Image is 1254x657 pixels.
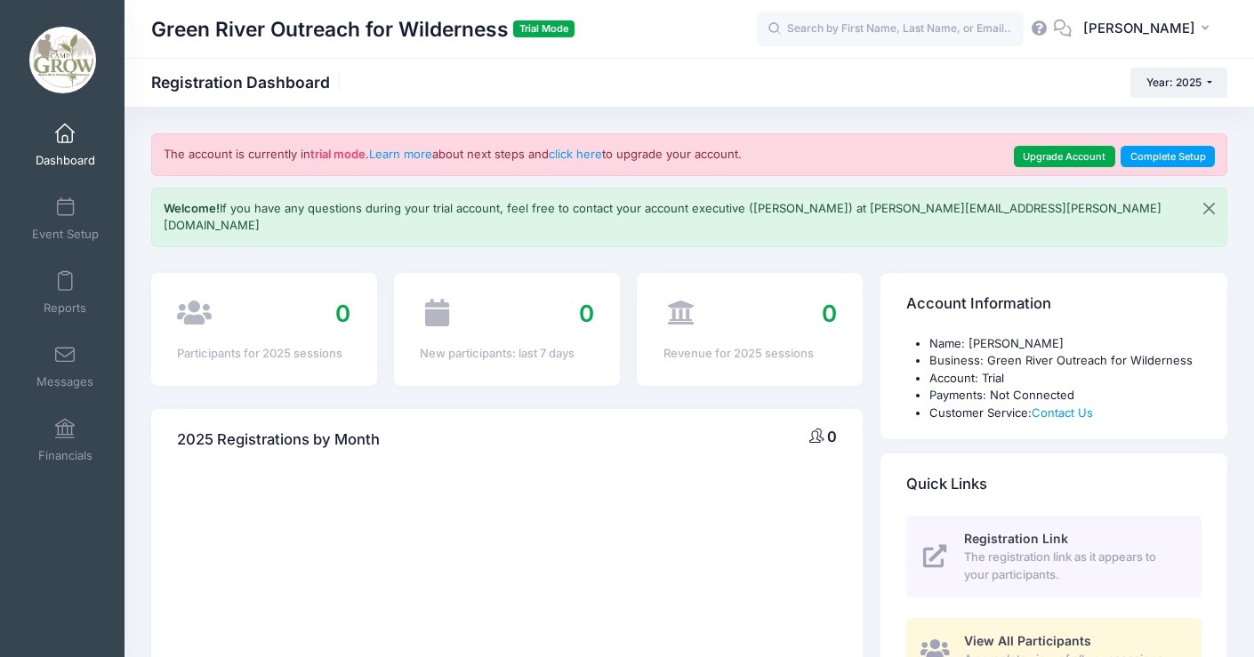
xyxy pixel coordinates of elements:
[929,405,1202,422] li: Customer Service:
[827,428,837,445] span: 0
[906,278,1051,329] h4: Account Information
[579,300,594,327] span: 0
[1014,146,1115,167] a: Upgrade Account
[822,300,837,327] span: 0
[36,153,95,168] span: Dashboard
[23,335,108,397] a: Messages
[1130,68,1227,98] button: Year: 2025
[964,633,1091,648] span: View All Participants
[1121,146,1215,167] a: Complete Setup
[32,227,99,242] span: Event Setup
[151,133,1227,176] div: The account is currently in . about next steps and to upgrade your account.
[164,201,220,215] b: Welcome!
[964,531,1068,546] span: Registration Link
[44,300,86,316] span: Reports
[310,147,366,161] strong: trial mode
[929,335,1202,353] li: Name: [PERSON_NAME]
[549,147,602,161] a: click here
[906,460,987,510] h4: Quick Links
[1146,76,1202,89] span: Year: 2025
[369,147,432,161] a: Learn more
[23,409,108,471] a: Financials
[335,300,350,327] span: 0
[177,345,350,363] div: Participants for 2025 sessions
[36,374,93,389] span: Messages
[929,370,1202,388] li: Account: Trial
[23,188,108,250] a: Event Setup
[1032,405,1093,420] a: Contact Us
[151,9,575,50] h1: Green River Outreach for Wilderness
[1072,9,1227,50] button: [PERSON_NAME]
[420,345,593,363] div: New participants: last 7 days
[164,200,1163,235] p: If you have any questions during your trial account, feel free to contact your account executive ...
[757,12,1024,47] input: Search by First Name, Last Name, or Email...
[29,27,96,93] img: Green River Outreach for Wilderness
[929,352,1202,370] li: Business: Green River Outreach for Wilderness
[964,549,1181,583] span: The registration link as it appears to your participants.
[663,345,837,363] div: Revenue for 2025 sessions
[23,261,108,324] a: Reports
[929,387,1202,405] li: Payments: Not Connected
[906,516,1202,597] a: Registration Link The registration link as it appears to your participants.
[177,414,380,465] h4: 2025 Registrations by Month
[38,448,92,463] span: Financials
[151,73,345,92] h1: Registration Dashboard
[1083,19,1195,38] span: [PERSON_NAME]
[1192,188,1226,229] button: Close
[23,114,108,176] a: Dashboard
[513,20,575,37] span: Trial Mode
